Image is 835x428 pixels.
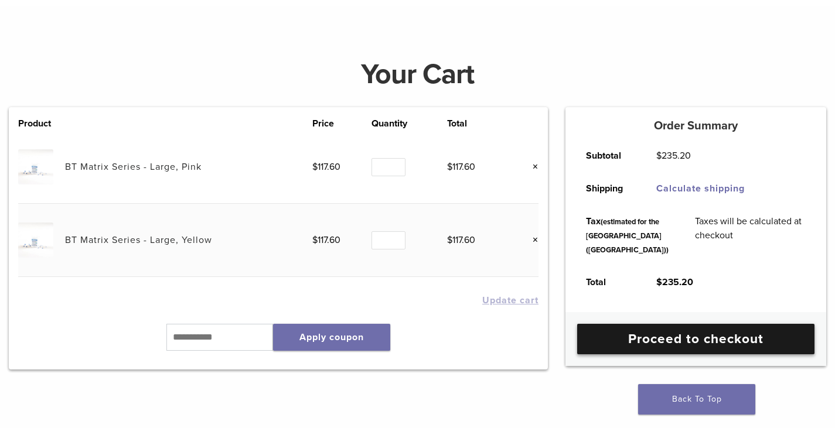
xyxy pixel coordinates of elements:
[523,232,539,248] a: Remove this item
[656,150,691,162] bdi: 235.20
[573,205,682,266] th: Tax
[447,234,452,246] span: $
[573,172,643,205] th: Shipping
[312,161,318,173] span: $
[586,217,669,255] small: (estimated for the [GEOGRAPHIC_DATA] ([GEOGRAPHIC_DATA]))
[573,266,643,299] th: Total
[656,276,662,288] span: $
[447,117,506,131] th: Total
[312,161,340,173] bdi: 117.60
[65,234,212,246] a: BT Matrix Series - Large, Yellow
[18,222,53,257] img: BT Matrix Series - Large, Yellow
[656,150,662,162] span: $
[18,117,65,131] th: Product
[482,296,539,305] button: Update cart
[312,234,318,246] span: $
[447,234,475,246] bdi: 117.60
[577,324,814,354] a: Proceed to checkout
[523,159,539,174] a: Remove this item
[656,276,693,288] bdi: 235.20
[372,117,447,131] th: Quantity
[573,139,643,172] th: Subtotal
[65,161,202,173] a: BT Matrix Series - Large, Pink
[273,324,390,351] button: Apply coupon
[312,234,340,246] bdi: 117.60
[565,119,826,133] h5: Order Summary
[447,161,452,173] span: $
[682,205,819,266] td: Taxes will be calculated at checkout
[312,117,372,131] th: Price
[447,161,475,173] bdi: 117.60
[656,183,745,194] a: Calculate shipping
[638,384,755,415] a: Back To Top
[18,149,53,184] img: BT Matrix Series - Large, Pink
